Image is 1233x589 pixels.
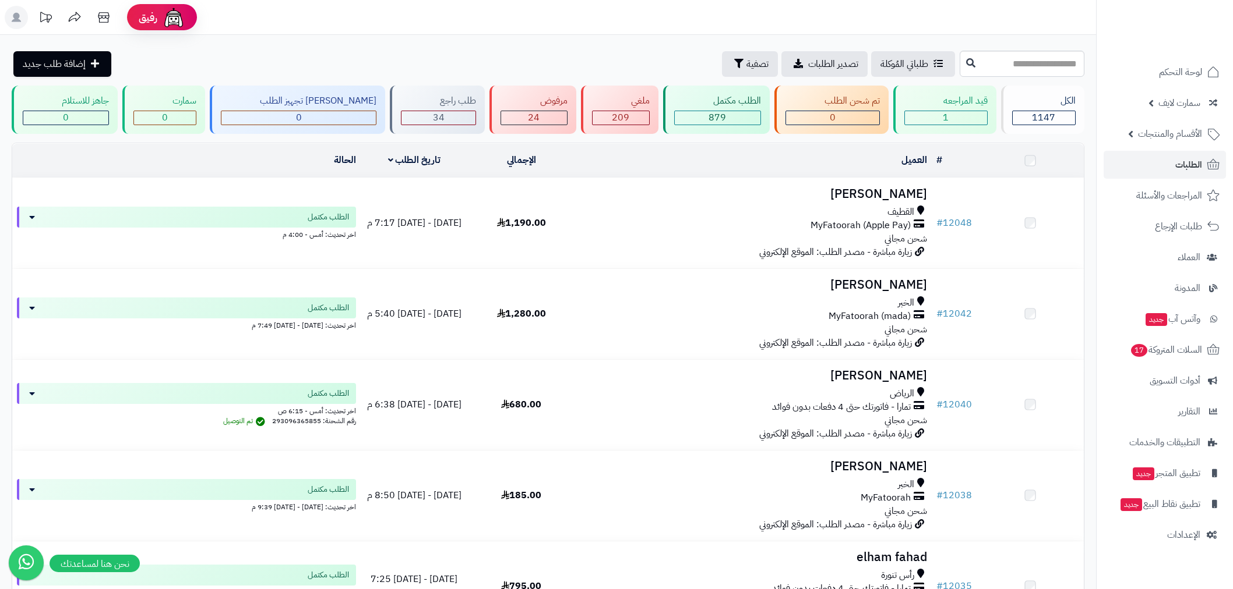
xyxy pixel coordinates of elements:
[936,398,972,411] a: #12040
[887,205,914,219] span: القطيف
[1104,243,1226,271] a: العملاء
[890,387,914,400] span: الرياض
[1159,64,1202,80] span: لوحة التحكم
[487,86,578,134] a: مرفوض 24
[23,111,108,125] div: 0
[612,111,629,125] span: 209
[830,111,836,125] span: 0
[880,57,928,71] span: طلباتي المُوكلة
[881,569,914,582] span: رأس تنورة
[936,216,943,230] span: #
[580,187,927,201] h3: [PERSON_NAME]
[1104,305,1226,333] a: وآتس آبجديد
[936,488,972,502] a: #12038
[401,94,476,108] div: طلب راجع
[1154,26,1222,51] img: logo-2.png
[9,86,120,134] a: جاهز للاستلام 0
[308,211,349,223] span: الطلب مكتمل
[772,86,891,134] a: تم شحن الطلب 0
[592,94,650,108] div: ملغي
[1175,280,1200,296] span: المدونة
[829,310,911,323] span: MyFatoorah (mada)
[759,245,912,259] span: زيارة مباشرة - مصدر الطلب: الموقع الإلكتروني
[772,400,911,414] span: تمارا - فاتورتك حتى 4 دفعات بدون فوائد
[1132,465,1200,481] span: تطبيق المتجر
[1178,249,1200,265] span: العملاء
[1104,58,1226,86] a: لوحة التحكم
[936,307,943,321] span: #
[1144,311,1200,327] span: وآتس آب
[885,232,927,246] span: شحن مجاني
[23,57,86,71] span: إضافة طلب جديد
[501,111,566,125] div: 24
[1104,521,1226,549] a: الإعدادات
[308,484,349,495] span: الطلب مكتمل
[334,153,356,167] a: الحالة
[308,302,349,314] span: الطلب مكتمل
[936,307,972,321] a: #12042
[885,322,927,336] span: شحن مجاني
[367,307,462,321] span: [DATE] - [DATE] 5:40 م
[1104,182,1226,210] a: المراجعات والأسئلة
[501,398,541,411] span: 680.00
[885,504,927,518] span: شحن مجاني
[1104,274,1226,302] a: المدونة
[1158,95,1200,111] span: سمارت لايف
[1178,403,1200,420] span: التقارير
[898,478,914,491] span: الخبر
[593,111,649,125] div: 209
[1130,342,1202,358] span: السلات المتروكة
[1104,459,1226,487] a: تطبيق المتجرجديد
[785,94,880,108] div: تم شحن الطلب
[811,219,911,232] span: MyFatoorah (Apple Pay)
[898,296,914,310] span: الخبر
[134,111,196,125] div: 0
[63,111,69,125] span: 0
[786,111,879,125] div: 0
[501,94,567,108] div: مرفوض
[580,278,927,292] h3: [PERSON_NAME]
[17,404,356,416] div: اخر تحديث: أمس - 6:15 ص
[1104,336,1226,364] a: السلات المتروكة17
[13,51,111,77] a: إضافة طلب جديد
[207,86,387,134] a: [PERSON_NAME] تجهيز الطلب 0
[501,488,541,502] span: 185.00
[139,10,157,24] span: رفيق
[580,369,927,382] h3: [PERSON_NAME]
[759,336,912,350] span: زيارة مباشرة - مصدر الطلب: الموقع الإلكتروني
[17,500,356,512] div: اخر تحديث: [DATE] - [DATE] 9:39 م
[120,86,207,134] a: سمارت 0
[580,460,927,473] h3: [PERSON_NAME]
[891,86,999,134] a: قيد المراجعه 1
[1104,490,1226,518] a: تطبيق نقاط البيعجديد
[401,111,475,125] div: 34
[1129,434,1200,450] span: التطبيقات والخدمات
[861,491,911,505] span: MyFatoorah
[296,111,302,125] span: 0
[1175,157,1202,173] span: الطلبات
[580,551,927,564] h3: elham fahad
[31,6,60,32] a: تحديثات المنصة
[497,216,546,230] span: 1,190.00
[759,517,912,531] span: زيارة مباشرة - مصدر الطلب: الموقع الإلكتروني
[221,111,376,125] div: 0
[1167,527,1200,543] span: الإعدادات
[507,153,536,167] a: الإجمالي
[1104,428,1226,456] a: التطبيقات والخدمات
[709,111,726,125] span: 879
[759,427,912,441] span: زيارة مباشرة - مصدر الطلب: الموقع الإلكتروني
[885,413,927,427] span: شحن مجاني
[528,111,540,125] span: 24
[1104,151,1226,179] a: الطلبات
[936,153,942,167] a: #
[1150,372,1200,389] span: أدوات التسويق
[367,398,462,411] span: [DATE] - [DATE] 6:38 م
[367,216,462,230] span: [DATE] - [DATE] 7:17 م
[1104,398,1226,425] a: التقارير
[999,86,1087,134] a: الكل1147
[1138,126,1202,142] span: الأقسام والمنتجات
[1136,187,1202,204] span: المراجعات والأسئلة
[936,398,943,411] span: #
[943,111,949,125] span: 1
[871,51,955,77] a: طلباتي المُوكلة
